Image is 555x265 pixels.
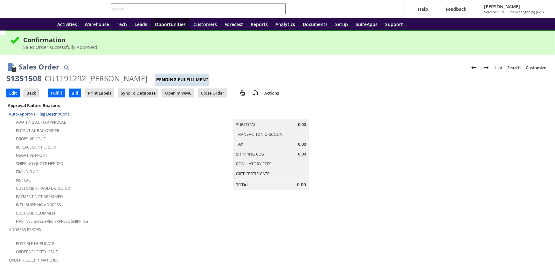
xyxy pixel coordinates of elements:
a: Home [38,18,53,30]
input: Bill [69,89,81,97]
span: Activities [57,21,77,27]
a: Dropship Issue [16,136,46,142]
span: Opportunities [155,21,186,27]
a: Search [505,63,523,73]
div: CU1191292 [PERSON_NAME] [45,73,148,83]
svg: Recent Records [11,20,19,28]
a: List [493,63,505,73]
svg: Search [277,5,284,13]
a: Gift Certificate [236,171,269,176]
a: Tax [236,141,243,147]
a: Order Velocity Issue [16,249,58,255]
a: Transaction Discount [236,131,285,137]
a: Forecast [221,18,247,30]
input: Close Order [198,89,227,97]
span: Ops Manager (A) (F2L) [508,10,544,14]
a: Address Errors [9,227,41,232]
span: Feedback [446,6,466,12]
span: Customers [193,21,217,27]
span: SuiteApps [356,21,378,27]
a: Warehouse [81,18,113,30]
a: SuiteApps [352,18,381,30]
span: Documents [303,21,328,27]
div: S1351508 [6,73,42,83]
a: Replacement Order [16,144,56,150]
a: Payment not approved [16,194,63,199]
span: Sylvane Old [484,10,504,14]
span: Setup [335,21,348,27]
caption: Summary [233,109,309,119]
img: Quick Find [62,64,70,71]
a: Customer Fraud Detected [16,186,70,191]
div: Confirmation [23,36,545,44]
a: RIS flag [16,177,31,183]
span: Reports [251,21,268,27]
div: Approval Failure Reasons [6,101,184,109]
span: Forecast [225,21,243,27]
div: Pending Fulfillment [155,74,209,86]
a: Intl. Shipping Address [16,202,61,208]
a: Has Ineligible Free Express Shipping [16,219,88,224]
a: Auto-Approval Flag Descriptions [9,111,70,117]
span: Analytics [275,21,295,27]
input: Fulfill [48,89,65,97]
span: Warehouse [85,21,109,27]
a: Subtotal [236,122,256,127]
a: Fraud Flag [16,169,38,175]
a: Documents [299,18,331,30]
a: Regulatory Fees [236,161,271,167]
a: Customers [190,18,221,30]
a: Support [381,18,407,30]
span: 0.00 [298,151,306,157]
a: Negative Profit [16,153,47,158]
input: Back [24,89,38,97]
a: Awaiting Auto-Approval [16,120,66,125]
svg: Shortcuts [27,20,34,28]
a: Customize [523,63,549,73]
input: Sync To Database [118,89,158,97]
input: Edit [7,89,19,97]
span: Tech [117,21,127,27]
a: Shipping Cost [236,151,266,157]
a: Opportunities [151,18,190,30]
svg: Home [42,20,50,28]
a: Actions [262,90,281,96]
div: Sales Order successfully Approved [23,44,545,50]
div: Shortcuts [23,18,38,30]
a: Analytics [272,18,299,30]
a: Potential Backorder [16,128,59,133]
a: Customer Comment [16,210,57,216]
span: Help [418,6,428,12]
h1: Sales Order [19,62,59,72]
span: 0.00 [297,182,306,188]
a: Reports [247,18,272,30]
a: Activities [53,18,81,30]
a: Leads [131,18,151,30]
a: Possible Duplicate [16,241,54,246]
a: Setup [331,18,352,30]
span: - [505,10,506,14]
input: Print Labels [85,89,114,97]
span: Leads [135,21,147,27]
a: Shipping Quote Needed [16,161,63,166]
img: Next [482,64,490,71]
a: Tech [113,18,131,30]
img: add-record.svg [252,89,259,97]
span: [PERSON_NAME] [484,3,544,10]
span: Support [385,21,403,27]
a: Recent Records [8,18,23,30]
a: Order Velocity Matches [9,257,59,263]
a: Total [236,182,249,188]
span: 0.00 [298,122,306,128]
input: Open In WMC [163,89,194,97]
img: print.svg [239,89,246,97]
img: Previous [470,64,477,71]
input: Search [111,5,277,13]
span: 0.00 [298,141,306,147]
